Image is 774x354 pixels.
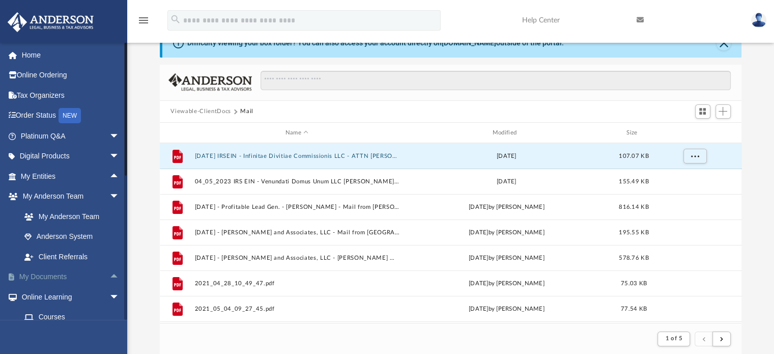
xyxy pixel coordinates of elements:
[137,14,150,26] i: menu
[404,177,609,186] div: [DATE]
[14,247,130,267] a: Client Referrals
[619,153,648,159] span: 107.07 KB
[404,128,609,138] div: Modified
[187,38,564,48] div: Difficulty viewing your box folder? You can also access your account directly on outside of the p...
[14,307,130,328] a: Courses
[7,287,130,307] a: Online Learningarrow_drop_down
[404,228,609,237] div: [DATE] by [PERSON_NAME]
[137,19,150,26] a: menu
[164,128,189,138] div: id
[109,126,130,147] span: arrow_drop_down
[657,332,690,346] button: 1 of 5
[261,71,730,90] input: Search files and folders
[194,255,399,261] button: [DATE] - [PERSON_NAME] and Associates, LLC - [PERSON_NAME] McDermott0001.pdf
[751,13,766,28] img: User Pic
[442,39,496,47] a: [DOMAIN_NAME]
[194,306,399,312] button: 2021_05_04_09_27_45.pdf
[194,204,399,210] button: [DATE] - Profitable Lead Gen. - [PERSON_NAME] - Mail from [PERSON_NAME] Fargo0001.pdf
[7,85,135,105] a: Tax Organizers
[619,204,648,210] span: 816.14 KB
[109,146,130,167] span: arrow_drop_down
[7,105,135,126] a: Order StatusNEW
[109,166,130,187] span: arrow_drop_up
[194,178,399,185] button: 04_05_2023 IRS EIN - Venundati Domus Unum LLC [PERSON_NAME] MBR.pdf
[695,104,710,119] button: Switch to Grid View
[619,255,648,261] span: 578.76 KB
[715,104,731,119] button: Add
[7,186,130,207] a: My Anderson Teamarrow_drop_down
[194,153,399,159] button: [DATE] IRSEIN - Infinitae Divitiae Commissionis LLC - ATTN [PERSON_NAME] Sole MBR.pdf
[716,36,731,50] button: Close
[7,146,135,167] a: Digital Productsarrow_drop_down
[7,45,135,65] a: Home
[170,14,181,25] i: search
[14,227,130,247] a: Anderson System
[109,287,130,308] span: arrow_drop_down
[665,336,682,341] span: 1 of 5
[240,107,253,116] button: Mail
[7,126,135,146] a: Platinum Q&Aarrow_drop_down
[7,65,135,86] a: Online Ordering
[404,152,609,161] div: [DATE]
[194,128,399,138] div: Name
[109,186,130,207] span: arrow_drop_down
[619,230,648,235] span: 195.55 KB
[404,305,609,314] div: [DATE] by [PERSON_NAME]
[14,206,125,227] a: My Anderson Team
[404,279,609,288] div: [DATE] by [PERSON_NAME]
[620,281,646,286] span: 75.03 KB
[683,149,706,164] button: More options
[404,254,609,263] div: [DATE] by [PERSON_NAME]
[404,203,609,212] div: [DATE] by [PERSON_NAME]
[160,143,742,323] div: grid
[194,229,399,236] button: [DATE] - [PERSON_NAME] and Associates, LLC - Mail from [GEOGRAPHIC_DATA] Clerk0001.pdf
[7,267,135,287] a: My Documentsarrow_drop_up
[658,128,730,138] div: id
[5,12,97,32] img: Anderson Advisors Platinum Portal
[7,166,135,186] a: My Entitiesarrow_drop_up
[109,267,130,288] span: arrow_drop_up
[620,306,646,312] span: 77.54 KB
[619,179,648,184] span: 155.49 KB
[59,108,81,123] div: NEW
[194,280,399,287] button: 2021_04_28_10_49_47.pdf
[613,128,654,138] div: Size
[170,107,231,116] button: Viewable-ClientDocs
